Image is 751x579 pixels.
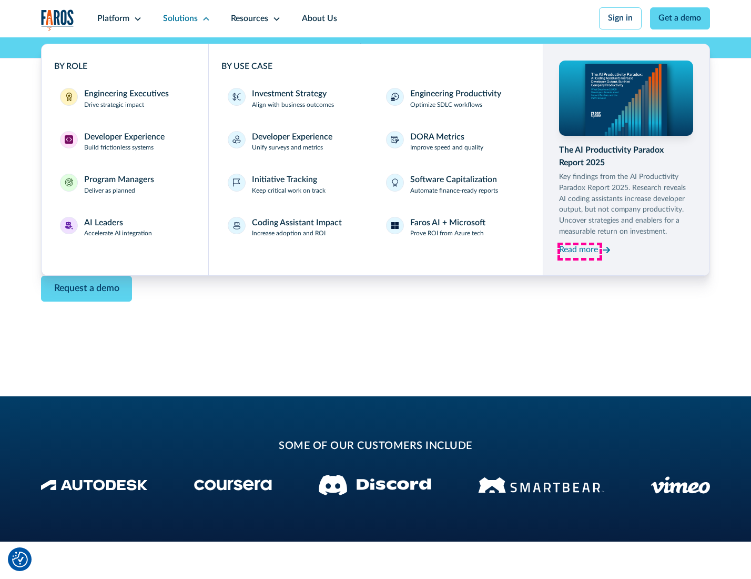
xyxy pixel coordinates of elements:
div: Developer Experience [252,131,332,144]
p: Increase adoption and ROI [252,229,326,238]
div: Faros AI + Microsoft [410,217,485,229]
nav: Solutions [41,37,711,276]
img: Logo of the analytics and reporting company Faros. [41,9,75,31]
p: Optimize SDLC workflows [410,101,482,110]
div: Program Managers [84,174,154,186]
img: Smartbear Logo [478,475,604,495]
img: Autodesk Logo [41,480,148,491]
button: Cookie Settings [12,552,28,567]
div: BY USE CASE [221,61,530,73]
div: DORA Metrics [410,131,464,144]
a: Sign in [599,7,642,29]
img: Developer Experience [65,135,73,144]
a: The AI Productivity Paradox Report 2025Key findings from the AI Productivity Paradox Report 2025.... [559,61,693,258]
img: Program Managers [65,178,73,187]
a: Program ManagersProgram ManagersDeliver as planned [54,167,196,202]
img: Discord logo [319,475,431,495]
a: Coding Assistant ImpactIncrease adoption and ROI [221,211,371,245]
a: Engineering ExecutivesEngineering ExecutivesDrive strategic impact [54,82,196,116]
div: Initiative Tracking [252,174,317,186]
a: Developer ExperienceDeveloper ExperienceBuild frictionless systems [54,125,196,159]
div: Platform [97,13,129,25]
a: Software CapitalizationAutomate finance-ready reports [380,167,530,202]
div: Engineering Executives [84,88,169,101]
p: Keep critical work on track [252,186,326,196]
div: Investment Strategy [252,88,327,101]
div: BY ROLE [54,61,196,73]
div: Engineering Productivity [410,88,501,101]
h2: some of our customers include [125,438,626,454]
p: Automate finance-ready reports [410,186,498,196]
div: Solutions [163,13,198,25]
img: Revisit consent button [12,552,28,567]
a: Developer ExperienceUnify surveys and metrics [221,125,371,159]
img: Coursera Logo [194,480,272,491]
div: Software Capitalization [410,174,497,186]
p: Key findings from the AI Productivity Paradox Report 2025. Research reveals AI coding assistants ... [559,172,693,237]
a: Investment StrategyAlign with business outcomes [221,82,371,116]
div: AI Leaders [84,217,123,229]
a: AI LeadersAI LeadersAccelerate AI integration [54,211,196,245]
div: Developer Experience [84,131,165,144]
p: Drive strategic impact [84,101,144,110]
a: Contact Modal [41,276,133,302]
p: Align with business outcomes [252,101,334,110]
img: Engineering Executives [65,93,73,101]
p: Accelerate AI integration [84,229,152,238]
a: Faros AI + MicrosoftProve ROI from Azure tech [380,211,530,245]
a: home [41,9,75,31]
div: Read more [559,244,598,256]
p: Improve speed and quality [410,143,483,153]
a: DORA MetricsImprove speed and quality [380,125,530,159]
a: Engineering ProductivityOptimize SDLC workflows [380,82,530,116]
div: Coding Assistant Impact [252,217,342,229]
a: Get a demo [650,7,711,29]
p: Prove ROI from Azure tech [410,229,484,238]
div: The AI Productivity Paradox Report 2025 [559,144,693,169]
div: Resources [231,13,268,25]
p: Unify surveys and metrics [252,143,323,153]
p: Deliver as planned [84,186,135,196]
img: Vimeo logo [651,476,710,494]
img: AI Leaders [65,222,73,230]
a: Initiative TrackingKeep critical work on track [221,167,371,202]
p: Build frictionless systems [84,143,154,153]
